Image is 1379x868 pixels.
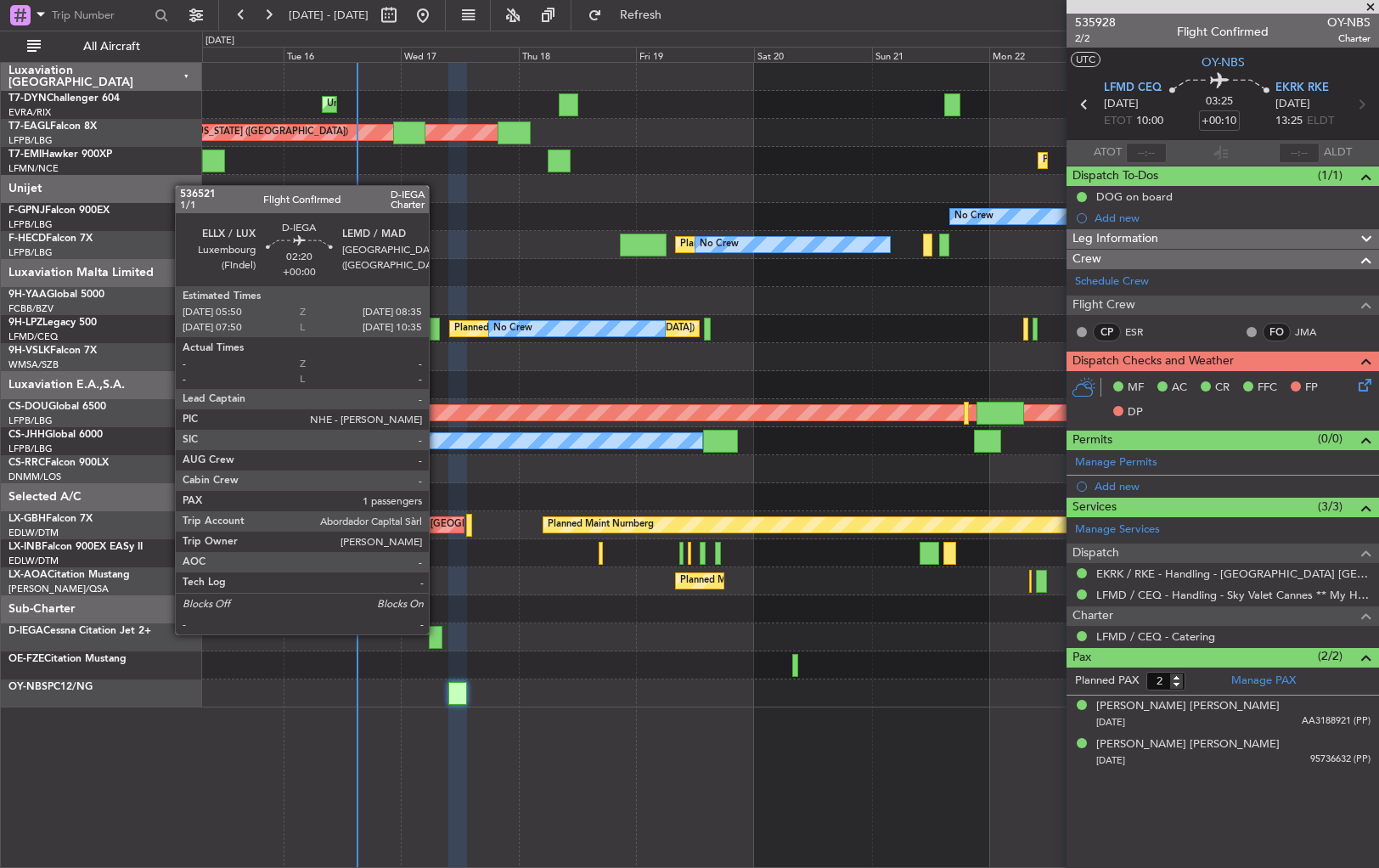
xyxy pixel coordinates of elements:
[1302,714,1371,729] span: AA3188921 (PP)
[1043,148,1205,173] div: Planned Maint [GEOGRAPHIC_DATA]
[1096,189,1173,204] div: DOG on board
[205,34,234,48] div: [DATE]
[130,120,348,145] div: Planned Maint [US_STATE] ([GEOGRAPHIC_DATA])
[284,47,402,62] div: Tue 16
[1125,324,1163,340] a: ESR
[8,218,53,231] a: LFPB/LBG
[1206,93,1233,110] span: 03:25
[8,93,47,104] span: T7-DYN
[8,654,44,664] span: OE-FZE
[1295,324,1333,340] a: JMA
[1072,352,1234,371] span: Dispatch Checks and Weather
[1096,716,1125,729] span: [DATE]
[166,47,284,62] div: Mon 15
[680,232,948,257] div: Planned Maint [GEOGRAPHIC_DATA] ([GEOGRAPHIC_DATA])
[580,2,682,29] button: Refresh
[8,162,59,175] a: LFMN/NCE
[636,47,754,62] div: Fri 19
[1075,273,1149,290] a: Schedule Crew
[8,458,109,468] a: CS-RRCFalcon 900LX
[44,41,179,53] span: All Aircraft
[1096,629,1215,644] a: LFMD / CEQ - Catering
[1104,80,1162,97] span: LFMD CEQ
[1093,323,1121,341] div: CP
[8,442,53,455] a: LFPB/LBG
[8,514,46,524] span: LX-GBH
[52,3,149,28] input: Trip Number
[8,290,47,300] span: 9H-YAA
[1327,31,1371,46] span: Charter
[1072,250,1101,269] span: Crew
[8,583,109,595] a: [PERSON_NAME]/QSA
[1075,454,1157,471] a: Manage Permits
[1275,96,1310,113] span: [DATE]
[1327,14,1371,31] span: OY-NBS
[1096,566,1371,581] a: EKRK / RKE - Handling - [GEOGRAPHIC_DATA] [GEOGRAPHIC_DATA] EKRK / RKE
[8,402,106,412] a: CS-DOUGlobal 6500
[8,542,42,552] span: LX-INB
[1072,648,1091,668] span: Pax
[8,149,42,160] span: T7-EMI
[1275,80,1329,97] span: EKRK RKE
[1072,166,1158,186] span: Dispatch To-Dos
[8,682,93,692] a: OY-NBSPC12/NG
[8,414,53,427] a: LFPB/LBG
[8,471,61,483] a: DNMM/LOS
[1096,754,1125,767] span: [DATE]
[8,555,59,567] a: EDLW/DTM
[1126,143,1167,163] input: --:--
[8,93,120,104] a: T7-DYNChallenger 604
[1072,229,1158,249] span: Leg Information
[1318,647,1342,665] span: (2/2)
[8,527,59,539] a: EDLW/DTM
[1072,296,1135,315] span: Flight Crew
[8,570,48,580] span: LX-AOA
[8,290,104,300] a: 9H-YAAGlobal 5000
[548,512,654,538] div: Planned Maint Nurnberg
[1128,380,1144,397] span: MF
[8,626,151,636] a: D-IEGACessna Citation Jet 2+
[872,47,990,62] div: Sun 21
[1275,113,1303,130] span: 13:25
[8,149,112,160] a: T7-EMIHawker 900XP
[1310,752,1371,767] span: 95736632 (PP)
[8,626,43,636] span: D-IEGA
[8,458,45,468] span: CS-RRC
[954,204,993,229] div: No Crew
[1263,323,1291,341] div: FO
[8,302,53,315] a: FCBB/BZV
[19,33,184,60] button: All Aircraft
[8,246,53,259] a: LFPB/LBG
[1231,673,1296,690] a: Manage PAX
[1215,380,1230,397] span: CR
[493,316,532,341] div: No Crew
[989,47,1107,62] div: Mon 22
[8,682,48,692] span: OY-NBS
[454,316,695,341] div: Planned [GEOGRAPHIC_DATA] ([GEOGRAPHIC_DATA])
[1318,430,1342,448] span: (0/0)
[1075,14,1116,31] span: 535928
[8,106,51,119] a: EVRA/RIX
[1095,479,1371,493] div: Add new
[1104,113,1132,130] span: ETOT
[1104,96,1139,113] span: [DATE]
[1071,52,1100,67] button: UTC
[1258,380,1277,397] span: FFC
[214,400,417,426] div: Planned Maint London ([GEOGRAPHIC_DATA])
[8,654,127,664] a: OE-FZECitation Mustang
[1324,144,1352,161] span: ALDT
[8,206,110,216] a: F-GPNJFalcon 900EX
[1096,588,1371,602] a: LFMD / CEQ - Handling - Sky Valet Cannes ** My Handling**LFMD / CEQ
[1305,380,1318,397] span: FP
[8,514,93,524] a: LX-GBHFalcon 7X
[519,47,637,62] div: Thu 18
[352,456,619,482] div: Planned Maint [GEOGRAPHIC_DATA] ([GEOGRAPHIC_DATA])
[1307,113,1334,130] span: ELDT
[700,232,739,257] div: No Crew
[8,346,97,356] a: 9H-VSLKFalcon 7X
[1318,498,1342,516] span: (3/3)
[8,121,50,132] span: T7-EAGL
[8,542,143,552] a: LX-INBFalcon 900EX EASy II
[8,134,53,147] a: LFPB/LBG
[8,330,58,343] a: LFMD/CEQ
